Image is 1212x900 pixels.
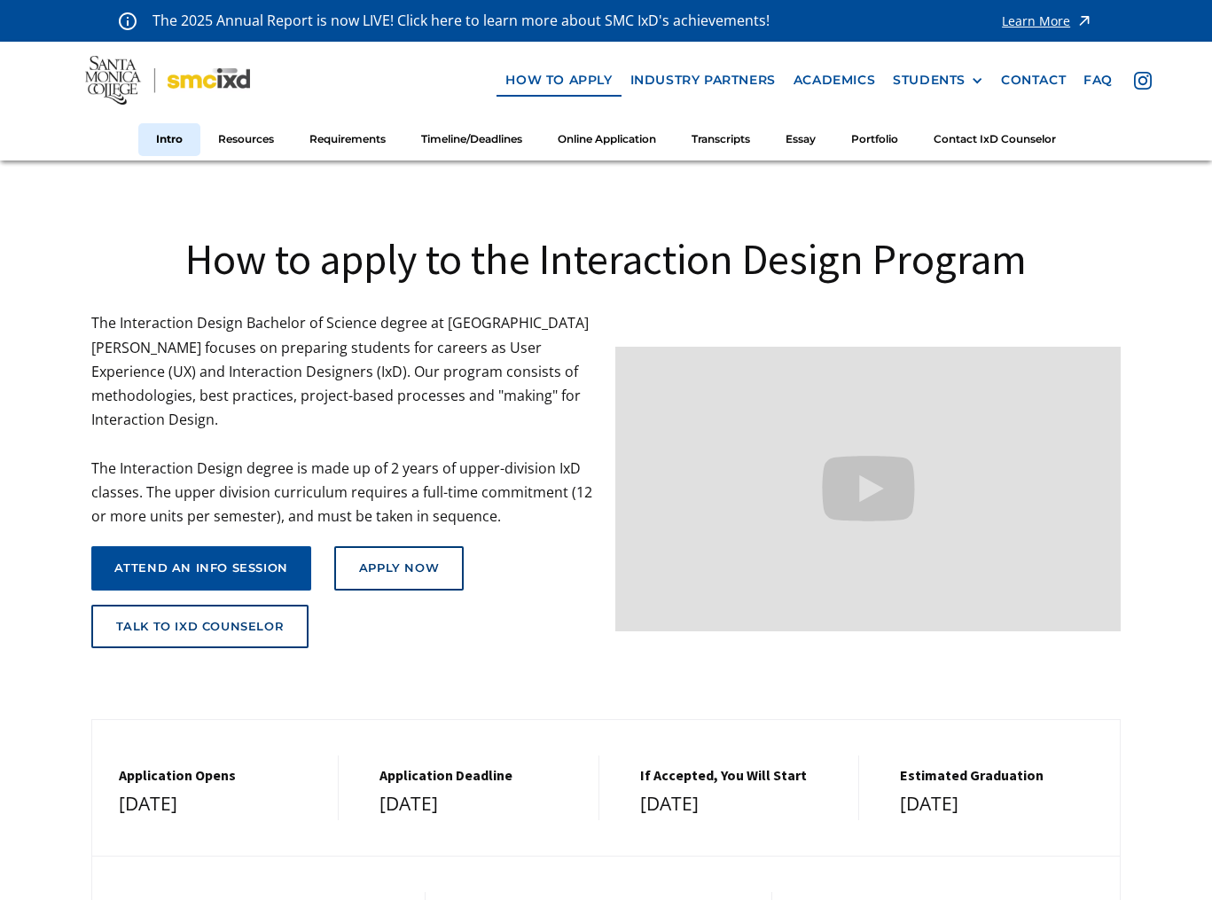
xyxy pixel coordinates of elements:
[992,64,1075,97] a: contact
[640,767,841,784] h5: If Accepted, You Will Start
[116,620,285,634] div: talk to ixd counselor
[379,767,581,784] h5: Application Deadline
[1002,9,1093,33] a: Learn More
[785,64,884,97] a: Academics
[497,64,621,97] a: how to apply
[1075,64,1122,97] a: faq
[119,767,320,784] h5: Application Opens
[893,73,983,88] div: STUDENTS
[900,788,1102,820] div: [DATE]
[1002,15,1070,27] div: Learn More
[85,56,251,105] img: Santa Monica College - SMC IxD logo
[114,561,288,575] div: attend an info session
[622,64,785,97] a: industry partners
[916,123,1074,156] a: Contact IxD Counselor
[152,9,771,33] p: The 2025 Annual Report is now LIVE! Click here to learn more about SMC IxD's achievements!
[674,123,768,156] a: Transcripts
[540,123,674,156] a: Online Application
[900,767,1102,784] h5: estimated graduation
[893,73,966,88] div: STUDENTS
[119,12,137,30] img: icon - information - alert
[615,347,1122,631] iframe: Design your future with a Bachelor's Degree in Interaction Design from Santa Monica College
[403,123,540,156] a: Timeline/Deadlines
[119,788,320,820] div: [DATE]
[1075,9,1093,33] img: icon - arrow - alert
[334,546,464,591] a: Apply Now
[91,546,311,591] a: attend an info session
[91,231,1122,286] h1: How to apply to the Interaction Design Program
[200,123,292,156] a: Resources
[91,605,309,649] a: talk to ixd counselor
[640,788,841,820] div: [DATE]
[138,123,200,156] a: Intro
[833,123,916,156] a: Portfolio
[292,123,403,156] a: Requirements
[379,788,581,820] div: [DATE]
[1134,72,1152,90] img: icon - instagram
[359,561,439,575] div: Apply Now
[768,123,833,156] a: Essay
[91,311,598,528] p: The Interaction Design Bachelor of Science degree at [GEOGRAPHIC_DATA][PERSON_NAME] focuses on pr...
